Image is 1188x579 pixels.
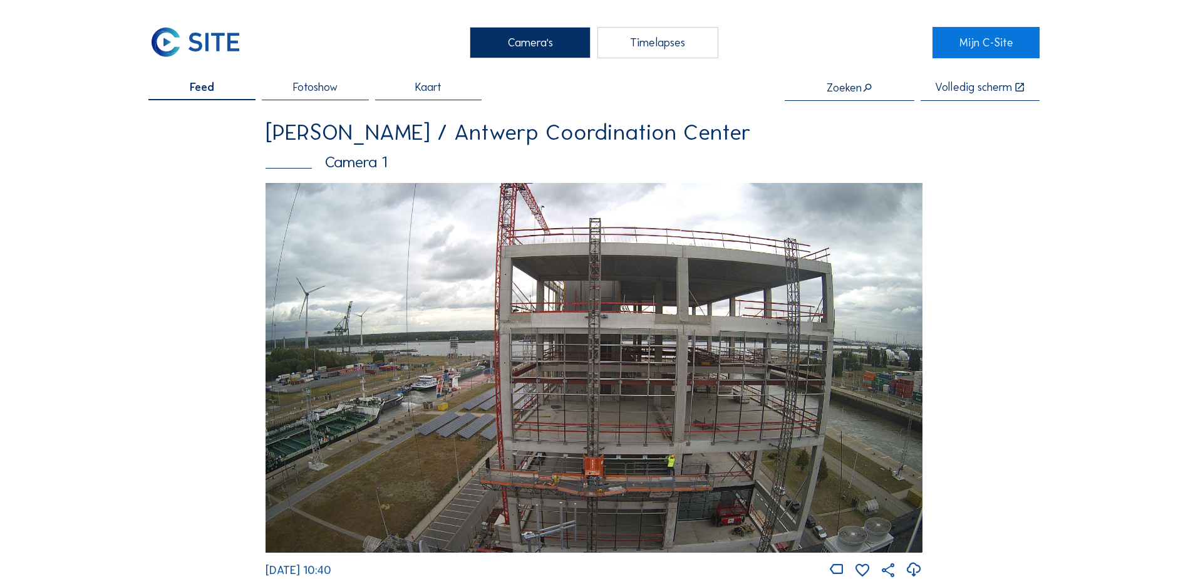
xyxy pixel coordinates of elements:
[148,27,256,58] a: C-SITE Logo
[293,81,338,93] span: Fotoshow
[266,121,922,143] div: [PERSON_NAME] / Antwerp Coordination Center
[266,154,922,170] div: Camera 1
[935,81,1012,93] div: Volledig scherm
[470,27,591,58] div: Camera's
[597,27,718,58] div: Timelapses
[266,563,331,577] span: [DATE] 10:40
[415,81,442,93] span: Kaart
[148,27,242,58] img: C-SITE Logo
[190,81,214,93] span: Feed
[266,183,922,553] img: Image
[932,27,1040,58] a: Mijn C-Site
